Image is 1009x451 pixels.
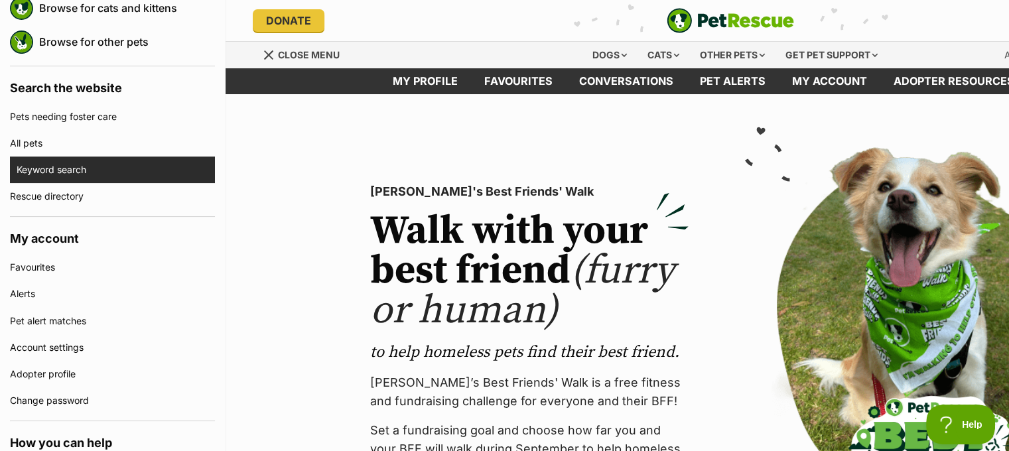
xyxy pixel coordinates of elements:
[779,68,880,94] a: My account
[691,42,774,68] div: Other pets
[370,212,689,331] h2: Walk with your best friend
[10,31,33,54] img: petrescue logo
[687,68,779,94] a: Pet alerts
[583,42,636,68] div: Dogs
[379,68,471,94] a: My profile
[10,281,215,307] a: Alerts
[370,246,675,336] span: (furry or human)
[667,8,794,33] a: PetRescue
[10,66,215,103] h4: Search the website
[776,42,887,68] div: Get pet support
[370,373,689,411] p: [PERSON_NAME]’s Best Friends' Walk is a free fitness and fundraising challenge for everyone and t...
[370,342,689,363] p: to help homeless pets find their best friend.
[10,130,215,157] a: All pets
[10,103,215,130] a: Pets needing foster care
[10,334,215,361] a: Account settings
[10,361,215,387] a: Adopter profile
[471,68,566,94] a: Favourites
[278,49,340,60] span: Close menu
[17,157,215,183] a: Keyword search
[370,182,689,201] p: [PERSON_NAME]'s Best Friends' Walk
[263,42,349,66] a: Menu
[10,254,215,281] a: Favourites
[10,387,215,414] a: Change password
[10,183,215,210] a: Rescue directory
[39,28,215,56] a: Browse for other pets
[667,8,794,33] img: logo-e224e6f780fb5917bec1dbf3a21bbac754714ae5b6737aabdf751b685950b380.svg
[926,405,996,444] iframe: Help Scout Beacon - Open
[566,68,687,94] a: conversations
[638,42,689,68] div: Cats
[10,308,215,334] a: Pet alert matches
[253,9,324,32] a: Donate
[10,217,215,254] h4: My account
